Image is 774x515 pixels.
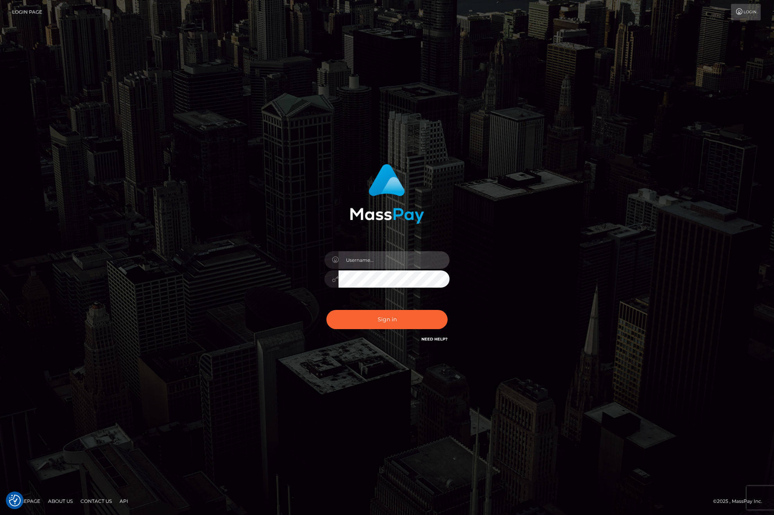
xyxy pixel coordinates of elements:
[421,337,448,342] a: Need Help?
[731,4,761,20] a: Login
[326,310,448,329] button: Sign in
[713,497,768,506] div: © 2025 , MassPay Inc.
[116,495,131,507] a: API
[12,4,42,20] a: Login Page
[9,495,43,507] a: Homepage
[9,495,21,506] img: Revisit consent button
[9,495,21,506] button: Consent Preferences
[77,495,115,507] a: Contact Us
[45,495,76,507] a: About Us
[350,164,424,224] img: MassPay Login
[339,251,450,269] input: Username...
